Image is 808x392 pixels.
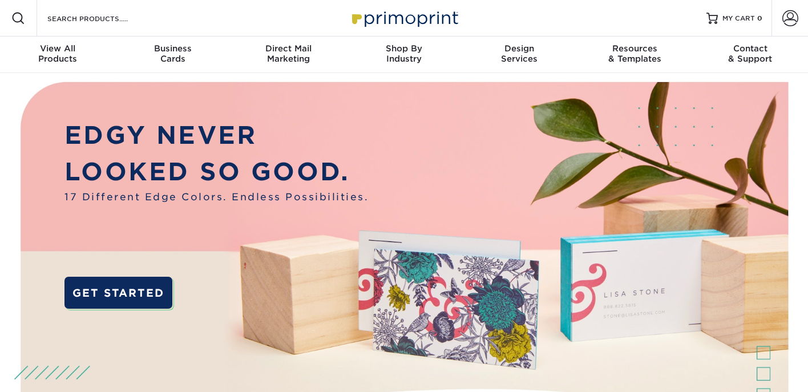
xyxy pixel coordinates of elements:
[693,37,808,73] a: Contact& Support
[64,153,369,190] p: LOOKED SO GOOD.
[115,43,231,54] span: Business
[115,43,231,64] div: Cards
[64,277,172,309] a: GET STARTED
[231,37,346,73] a: Direct MailMarketing
[577,37,692,73] a: Resources& Templates
[115,37,231,73] a: BusinessCards
[693,43,808,54] span: Contact
[462,43,577,64] div: Services
[346,43,462,54] span: Shop By
[64,117,369,153] p: EDGY NEVER
[577,43,692,54] span: Resources
[346,43,462,64] div: Industry
[693,43,808,64] div: & Support
[757,14,762,22] span: 0
[462,37,577,73] a: DesignServices
[64,190,369,204] span: 17 Different Edge Colors. Endless Possibilities.
[722,14,755,23] span: MY CART
[231,43,346,54] span: Direct Mail
[346,37,462,73] a: Shop ByIndustry
[231,43,346,64] div: Marketing
[46,11,157,25] input: SEARCH PRODUCTS.....
[462,43,577,54] span: Design
[577,43,692,64] div: & Templates
[347,6,461,30] img: Primoprint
